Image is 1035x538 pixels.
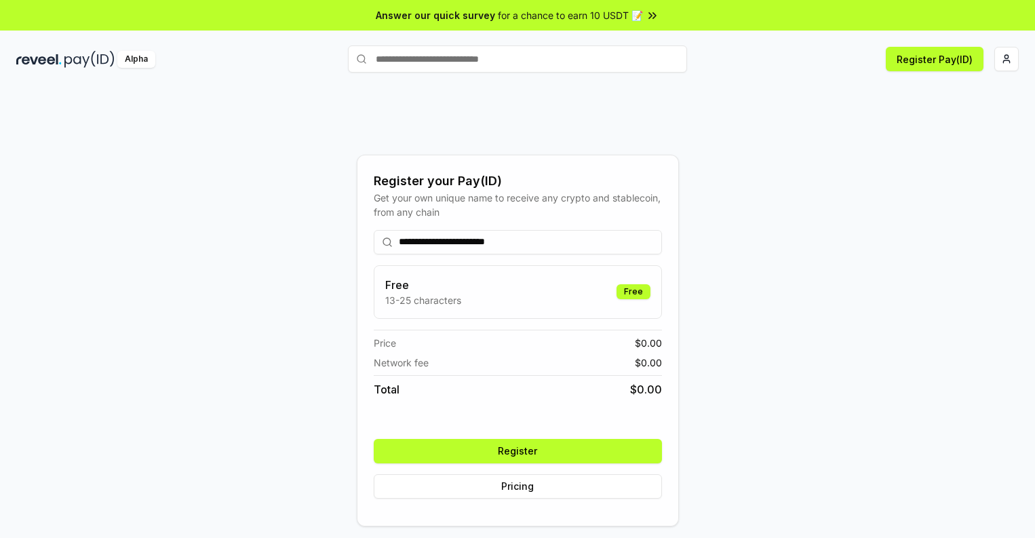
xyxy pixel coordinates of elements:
[498,8,643,22] span: for a chance to earn 10 USDT 📝
[374,356,429,370] span: Network fee
[385,277,461,293] h3: Free
[374,172,662,191] div: Register your Pay(ID)
[617,284,650,299] div: Free
[16,51,62,68] img: reveel_dark
[374,439,662,463] button: Register
[385,293,461,307] p: 13-25 characters
[64,51,115,68] img: pay_id
[374,336,396,350] span: Price
[374,191,662,219] div: Get your own unique name to receive any crypto and stablecoin, from any chain
[374,381,399,398] span: Total
[635,356,662,370] span: $ 0.00
[376,8,495,22] span: Answer our quick survey
[886,47,983,71] button: Register Pay(ID)
[635,336,662,350] span: $ 0.00
[374,474,662,499] button: Pricing
[117,51,155,68] div: Alpha
[630,381,662,398] span: $ 0.00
